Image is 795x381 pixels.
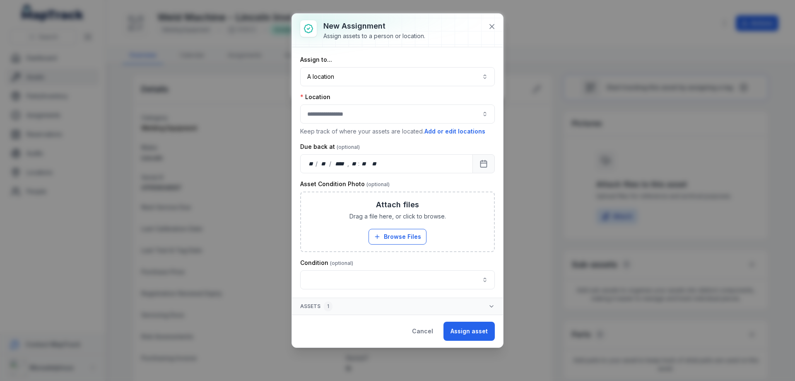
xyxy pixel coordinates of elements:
[300,67,495,86] button: A location
[300,93,330,101] label: Location
[316,160,318,168] div: /
[358,160,360,168] div: :
[376,199,419,211] h3: Attach files
[369,229,426,245] button: Browse Files
[318,160,330,168] div: month,
[300,127,495,136] p: Keep track of where your assets are located.
[472,154,495,173] button: Calendar
[323,20,425,32] h3: New assignment
[405,322,440,341] button: Cancel
[307,160,316,168] div: day,
[324,301,332,311] div: 1
[332,160,347,168] div: year,
[300,143,360,151] label: Due back at
[349,212,446,221] span: Drag a file here, or click to browse.
[292,298,503,315] button: Assets1
[300,259,353,267] label: Condition
[443,322,495,341] button: Assign asset
[360,160,369,168] div: minute,
[323,32,425,40] div: Assign assets to a person or location.
[370,160,379,168] div: am/pm,
[300,180,390,188] label: Asset Condition Photo
[329,160,332,168] div: /
[300,56,332,64] label: Assign to...
[350,160,358,168] div: hour,
[347,160,350,168] div: ,
[300,301,332,311] span: Assets
[424,127,486,136] button: Add or edit locations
